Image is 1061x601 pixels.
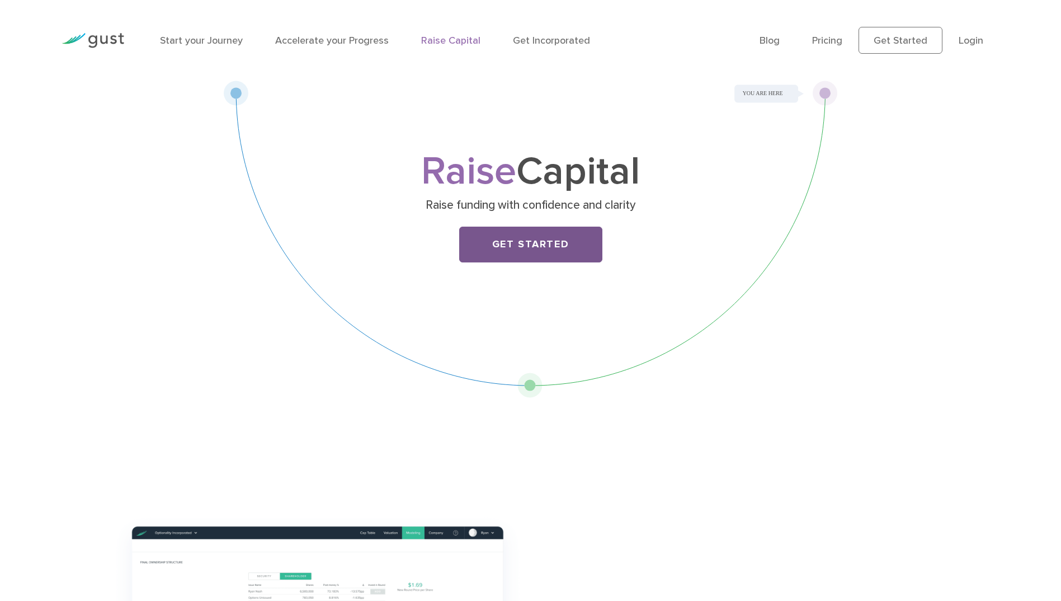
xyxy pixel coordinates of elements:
img: Gust Logo [62,33,124,48]
a: Pricing [812,35,842,46]
p: Raise funding with confidence and clarity [314,198,747,213]
a: Get Started [859,27,942,54]
a: Start your Journey [160,35,243,46]
a: Accelerate your Progress [275,35,389,46]
a: Raise Capital [421,35,480,46]
a: Get Incorporated [513,35,590,46]
a: Get Started [459,227,602,262]
h1: Capital [310,154,752,190]
a: Blog [760,35,780,46]
a: Login [959,35,983,46]
span: Raise [421,148,516,195]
